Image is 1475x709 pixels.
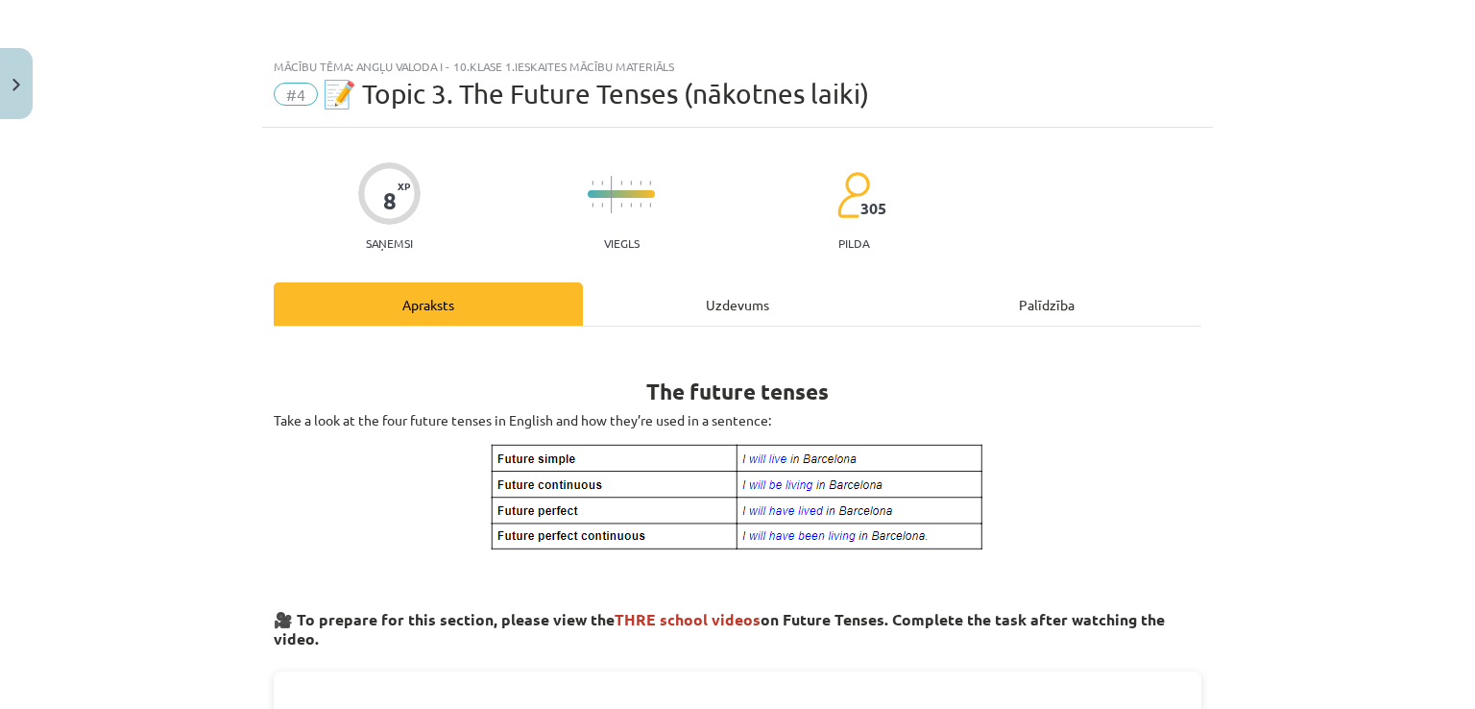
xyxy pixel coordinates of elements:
div: 8 [383,187,397,214]
span: THRE school videos [615,609,761,629]
strong: 🎥 To prepare for this section, please view the on Future Tenses. Complete the task after watching... [274,609,1165,648]
span: 305 [860,200,886,217]
img: icon-short-line-57e1e144782c952c97e751825c79c345078a6d821885a25fce030b3d8c18986b.svg [630,181,632,185]
img: students-c634bb4e5e11cddfef0936a35e636f08e4e9abd3cc4e673bd6f9a4125e45ecb1.svg [836,171,870,219]
p: Viegls [604,236,640,250]
span: XP [398,181,410,191]
p: Saņemsi [358,236,421,250]
img: icon-long-line-d9ea69661e0d244f92f715978eff75569469978d946b2353a9bb055b3ed8787d.svg [611,176,613,213]
img: icon-short-line-57e1e144782c952c97e751825c79c345078a6d821885a25fce030b3d8c18986b.svg [649,181,651,185]
div: Palīdzība [892,282,1201,326]
img: icon-short-line-57e1e144782c952c97e751825c79c345078a6d821885a25fce030b3d8c18986b.svg [649,203,651,208]
div: Mācību tēma: Angļu valoda i - 10.klase 1.ieskaites mācību materiāls [274,60,1201,73]
img: icon-short-line-57e1e144782c952c97e751825c79c345078a6d821885a25fce030b3d8c18986b.svg [620,181,622,185]
img: icon-short-line-57e1e144782c952c97e751825c79c345078a6d821885a25fce030b3d8c18986b.svg [620,203,622,208]
img: icon-short-line-57e1e144782c952c97e751825c79c345078a6d821885a25fce030b3d8c18986b.svg [640,181,641,185]
span: #4 [274,83,318,106]
img: icon-short-line-57e1e144782c952c97e751825c79c345078a6d821885a25fce030b3d8c18986b.svg [601,203,603,208]
div: Uzdevums [583,282,892,326]
b: The future tenses [646,378,829,405]
span: 📝 Topic 3. The Future Tenses (nākotnes laiki) [323,78,869,110]
p: pilda [838,236,869,250]
img: icon-short-line-57e1e144782c952c97e751825c79c345078a6d821885a25fce030b3d8c18986b.svg [592,203,593,208]
div: Apraksts [274,282,583,326]
p: Take a look at the four future tenses in English and how they’re used in a sentence: [274,410,1201,430]
img: icon-short-line-57e1e144782c952c97e751825c79c345078a6d821885a25fce030b3d8c18986b.svg [630,203,632,208]
img: icon-short-line-57e1e144782c952c97e751825c79c345078a6d821885a25fce030b3d8c18986b.svg [601,181,603,185]
img: icon-short-line-57e1e144782c952c97e751825c79c345078a6d821885a25fce030b3d8c18986b.svg [592,181,593,185]
img: icon-close-lesson-0947bae3869378f0d4975bcd49f059093ad1ed9edebbc8119c70593378902aed.svg [12,79,20,91]
img: icon-short-line-57e1e144782c952c97e751825c79c345078a6d821885a25fce030b3d8c18986b.svg [640,203,641,208]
